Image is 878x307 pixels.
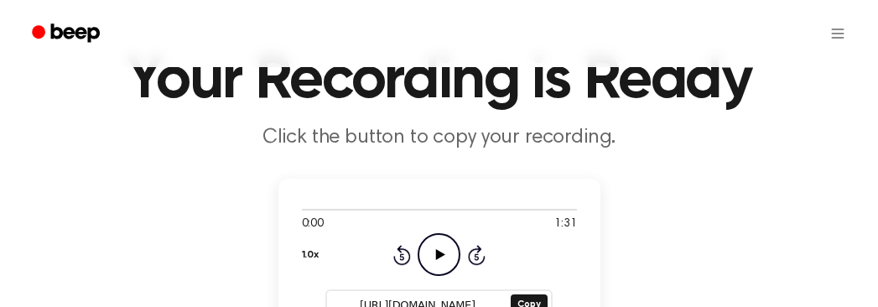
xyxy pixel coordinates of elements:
h1: Your Recording is Ready [20,50,858,111]
p: Click the button to copy your recording. [117,124,761,152]
button: 1.0x [302,241,319,269]
a: Beep [20,18,115,50]
span: 0:00 [302,216,324,233]
span: 1:31 [554,216,576,233]
button: Open menu [818,13,858,54]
